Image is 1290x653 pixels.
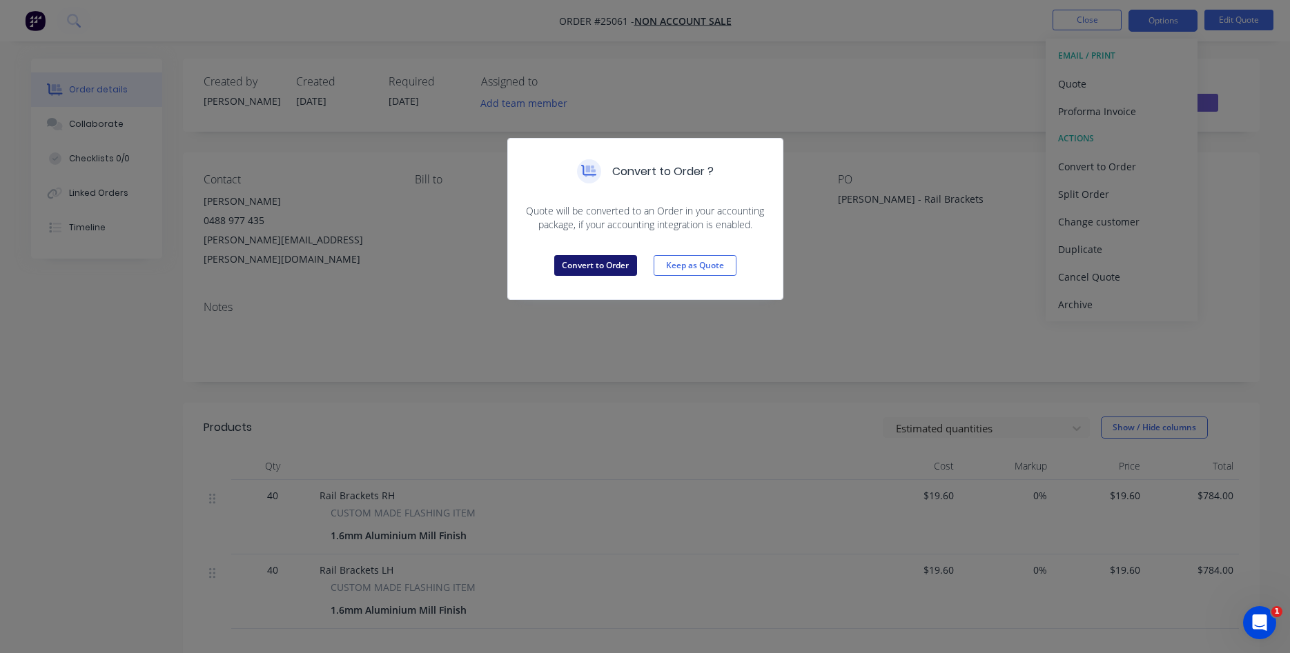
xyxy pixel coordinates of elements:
[612,163,714,180] h5: Convert to Order ?
[654,255,736,276] button: Keep as Quote
[554,255,637,276] button: Convert to Order
[525,204,766,232] span: Quote will be converted to an Order in your accounting package, if your accounting integration is...
[1271,606,1282,617] span: 1
[1243,606,1276,639] iframe: Intercom live chat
